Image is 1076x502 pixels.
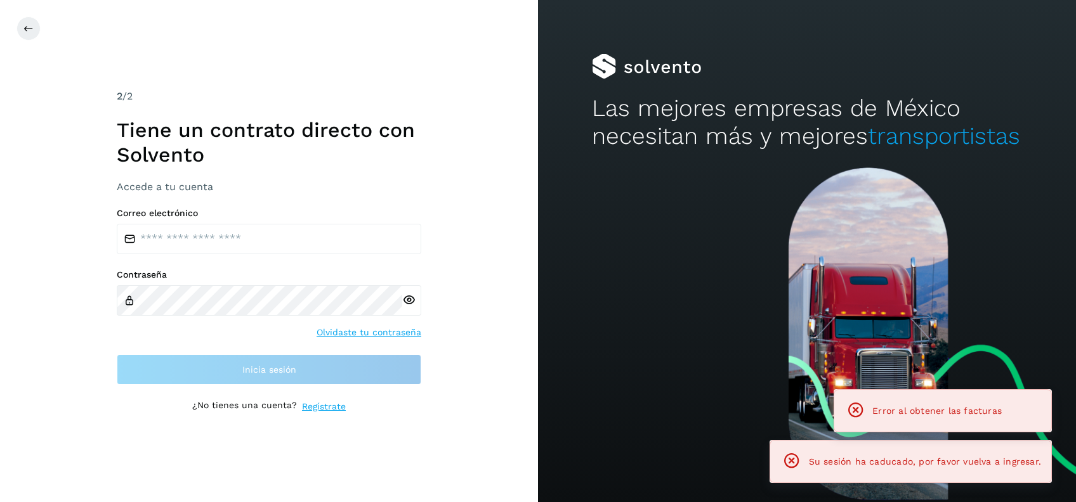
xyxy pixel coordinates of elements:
[117,181,421,193] h3: Accede a tu cuenta
[117,354,421,385] button: Inicia sesión
[592,94,1022,151] h2: Las mejores empresas de México necesitan más y mejores
[117,208,421,219] label: Correo electrónico
[117,269,421,280] label: Contraseña
[809,456,1041,467] span: Su sesión ha caducado, por favor vuelva a ingresar.
[117,118,421,167] h1: Tiene un contrato directo con Solvento
[117,90,122,102] span: 2
[868,122,1020,150] span: transportistas
[242,365,296,374] span: Inicia sesión
[192,400,297,413] p: ¿No tienes una cuenta?
[872,406,1002,416] span: Error al obtener las facturas
[317,326,421,339] a: Olvidaste tu contraseña
[117,89,421,104] div: /2
[302,400,346,413] a: Regístrate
